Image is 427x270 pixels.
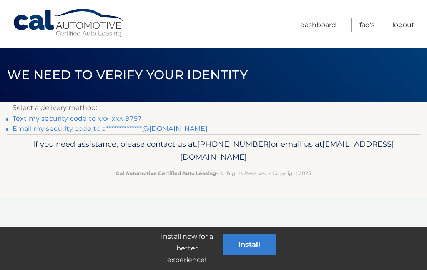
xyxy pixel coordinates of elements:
[151,231,223,266] p: Install now for a better experience!
[392,18,414,32] a: Logout
[13,8,125,38] a: Cal Automotive
[116,170,216,176] strong: Cal Automotive Certified Auto Leasing
[223,234,276,255] button: Install
[13,115,141,122] a: Text my security code to xxx-xxx-9757
[197,139,271,149] span: [PHONE_NUMBER]
[20,137,407,164] p: If you need assistance, please contact us at: or email us at
[359,18,374,32] a: FAQ's
[20,169,407,177] p: - All Rights Reserved - Copyright 2025
[300,18,336,32] a: Dashboard
[13,102,414,114] p: Select a delivery method:
[7,67,248,82] span: We need to verify your identity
